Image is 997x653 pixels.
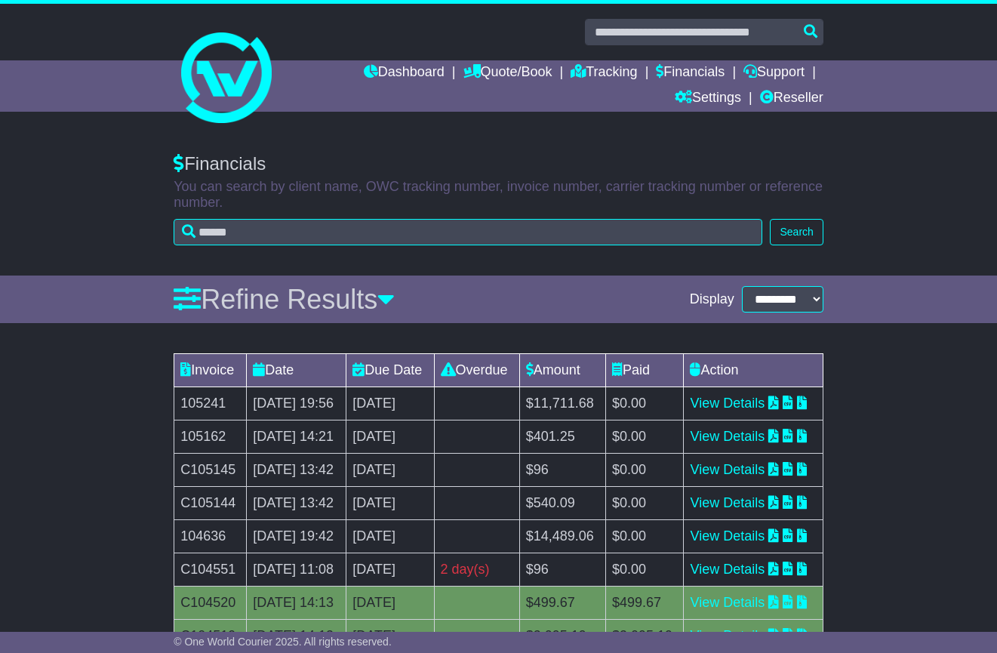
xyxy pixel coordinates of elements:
a: View Details [690,562,765,577]
a: Refine Results [174,284,395,315]
td: [DATE] [346,520,434,553]
a: Tracking [571,60,637,86]
div: Financials [174,153,823,175]
td: 105241 [174,387,247,420]
td: [DATE] 11:08 [247,553,346,587]
td: $499.67 [519,587,605,620]
td: $0.00 [605,520,684,553]
td: $96 [519,454,605,487]
td: [DATE] 19:56 [247,387,346,420]
a: View Details [690,396,765,411]
button: Search [770,219,823,245]
td: [DATE] [346,553,434,587]
td: $14,489.06 [519,520,605,553]
td: Paid [605,354,684,387]
td: C104520 [174,587,247,620]
a: Reseller [760,86,823,112]
td: Invoice [174,354,247,387]
td: $3,095.19 [605,620,684,653]
td: [DATE] [346,454,434,487]
td: $401.25 [519,420,605,454]
td: [DATE] 14:13 [247,620,346,653]
td: [DATE] 14:21 [247,420,346,454]
td: [DATE] 14:13 [247,587,346,620]
td: $499.67 [605,587,684,620]
td: C104519 [174,620,247,653]
td: Action [684,354,823,387]
a: Settings [675,86,741,112]
a: View Details [690,495,765,510]
td: 105162 [174,420,247,454]
div: 2 day(s) [441,559,513,580]
td: $0.00 [605,553,684,587]
td: 104636 [174,520,247,553]
td: Overdue [434,354,519,387]
td: $3,095.19 [519,620,605,653]
td: [DATE] 19:42 [247,520,346,553]
span: Display [690,291,734,308]
a: View Details [690,595,765,610]
td: [DATE] 13:42 [247,454,346,487]
td: $0.00 [605,454,684,487]
td: $96 [519,553,605,587]
td: $0.00 [605,487,684,520]
a: View Details [690,429,765,444]
a: Quote/Book [463,60,552,86]
td: [DATE] [346,487,434,520]
td: [DATE] [346,387,434,420]
td: [DATE] 13:42 [247,487,346,520]
td: C105144 [174,487,247,520]
a: Dashboard [364,60,445,86]
span: © One World Courier 2025. All rights reserved. [174,636,392,648]
td: [DATE] [346,620,434,653]
td: C104551 [174,553,247,587]
td: C105145 [174,454,247,487]
td: Date [247,354,346,387]
td: [DATE] [346,420,434,454]
td: $540.09 [519,487,605,520]
a: View Details [690,462,765,477]
td: Due Date [346,354,434,387]
td: $0.00 [605,387,684,420]
td: Amount [519,354,605,387]
td: $11,711.68 [519,387,605,420]
a: View Details [690,628,765,643]
td: [DATE] [346,587,434,620]
td: $0.00 [605,420,684,454]
a: View Details [690,528,765,544]
a: Support [743,60,805,86]
p: You can search by client name, OWC tracking number, invoice number, carrier tracking number or re... [174,179,823,211]
a: Financials [656,60,725,86]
